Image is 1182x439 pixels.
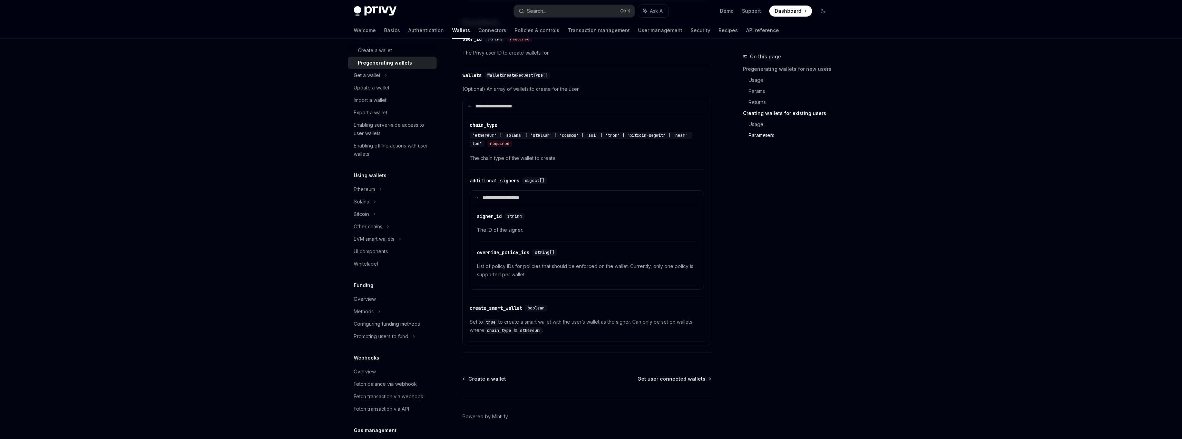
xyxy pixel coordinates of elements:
[348,245,437,258] a: UI components
[348,365,437,378] a: Overview
[749,119,834,130] a: Usage
[354,405,409,413] div: Fetch transaction via API
[354,210,369,218] div: Bitcoin
[348,140,437,160] a: Enabling offline actions with user wallets
[637,375,705,382] span: Get user connected wallets
[354,392,423,401] div: Fetch transaction via webhook
[749,130,834,141] a: Parameters
[354,121,432,137] div: Enabling server-side access to user wallets
[527,7,546,15] div: Search...
[354,71,380,79] div: Get a wallet
[749,86,834,97] a: Params
[483,319,498,326] code: true
[354,142,432,158] div: Enabling offline actions with user wallets
[743,64,834,75] a: Pregenerating wallets for new users
[568,22,630,39] a: Transaction management
[348,318,437,330] a: Configuring funding methods
[348,119,437,140] a: Enabling server-side access to user wallets
[487,73,548,78] span: WalletCreateRequestType[]
[354,96,387,104] div: Import a wallet
[354,108,387,117] div: Export a wallet
[462,413,508,420] a: Powered by Mintlify
[470,177,519,184] div: additional_signers
[477,226,697,234] span: The ID of the signer.
[348,44,437,57] a: Create a wallet
[818,6,829,17] button: Toggle dark mode
[354,332,408,341] div: Prompting users to fund
[354,185,375,193] div: Ethereum
[462,36,482,42] div: user_id
[348,378,437,390] a: Fetch balance via webhook
[358,46,392,55] div: Create a wallet
[620,8,631,14] span: Ctrl K
[354,307,374,316] div: Methods
[348,403,437,415] a: Fetch transaction via API
[743,108,834,119] a: Creating wallets for existing users
[477,249,529,256] div: override_policy_ids
[720,8,734,15] a: Demo
[354,354,379,362] h5: Webhooks
[468,375,506,382] span: Create a wallet
[517,327,542,334] code: ethereum
[358,59,412,67] div: Pregenerating wallets
[487,36,502,42] span: string
[348,82,437,94] a: Update a wallet
[749,97,834,108] a: Returns
[384,22,400,39] a: Basics
[742,8,761,15] a: Support
[477,262,697,279] span: List of policy IDs for policies that should be enforced on the wallet. Currently, only one policy...
[354,281,373,289] h5: Funding
[746,22,779,39] a: API reference
[637,375,711,382] a: Get user connected wallets
[638,22,682,39] a: User management
[354,295,376,303] div: Overview
[478,22,506,39] a: Connectors
[348,258,437,270] a: Whitelabel
[719,22,738,39] a: Recipes
[470,154,704,162] span: The chain type of the wallet to create.
[769,6,812,17] a: Dashboard
[354,235,394,243] div: EVM smart wallets
[750,53,781,61] span: On this page
[487,140,512,147] div: required
[462,85,711,93] span: (Optional) An array of wallets to create for the user.
[650,8,664,15] span: Ask AI
[348,94,437,106] a: Import a wallet
[354,198,369,206] div: Solana
[477,213,502,220] div: signer_id
[348,390,437,403] a: Fetch transaction via webhook
[462,72,482,79] div: wallets
[354,6,397,16] img: dark logo
[535,250,554,255] span: string[]
[470,305,522,312] div: create_smart_wallet
[452,22,470,39] a: Wallets
[470,122,497,128] div: chain_type
[354,171,387,180] h5: Using wallets
[354,247,388,256] div: UI components
[515,22,559,39] a: Policies & controls
[749,75,834,86] a: Usage
[691,22,710,39] a: Security
[507,213,522,219] span: string
[507,36,532,42] div: required
[463,375,506,382] a: Create a wallet
[354,380,417,388] div: Fetch balance via webhook
[462,49,711,57] span: The Privy user ID to create wallets for.
[775,8,801,15] span: Dashboard
[354,320,420,328] div: Configuring funding methods
[470,318,704,334] span: Set to to create a smart wallet with the user’s wallet as the signer. Can only be set on wallets ...
[354,22,376,39] a: Welcome
[408,22,444,39] a: Authentication
[470,133,692,146] span: 'ethereum' | 'solana' | 'stellar' | 'cosmos' | 'sui' | 'tron' | 'bitcoin-segwit' | 'near' | 'ton'
[354,368,376,376] div: Overview
[638,5,668,17] button: Ask AI
[348,57,437,69] a: Pregenerating wallets
[354,426,397,435] h5: Gas management
[528,305,545,311] span: boolean
[514,5,635,17] button: Search...CtrlK
[348,106,437,119] a: Export a wallet
[484,327,514,334] code: chain_type
[354,260,378,268] div: Whitelabel
[354,222,382,231] div: Other chains
[354,84,389,92] div: Update a wallet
